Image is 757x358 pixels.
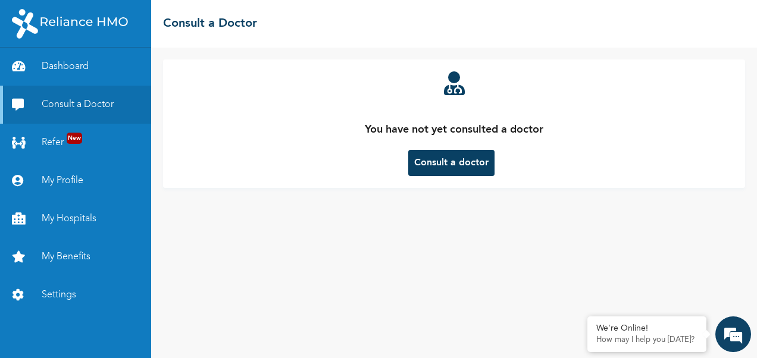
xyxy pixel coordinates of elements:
p: You have not yet consulted a doctor [365,122,543,138]
span: New [67,133,82,144]
div: FAQs [117,297,227,334]
span: Conversation [6,318,117,326]
span: We're online! [69,115,164,235]
img: RelianceHMO's Logo [12,9,128,39]
button: Consult a doctor [408,150,495,176]
h2: Consult a Doctor [163,15,257,33]
div: We're Online! [596,324,697,334]
p: How may I help you today? [596,335,697,345]
div: Minimize live chat window [195,6,224,34]
div: Chat with us now [62,67,200,82]
textarea: Type your message and hit 'Enter' [6,256,227,297]
img: d_794563401_company_1708531726252_794563401 [22,59,48,89]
